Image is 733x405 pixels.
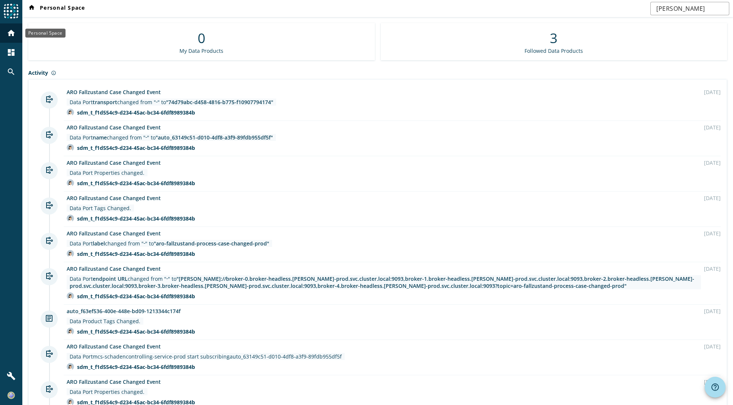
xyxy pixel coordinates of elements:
div: [DATE] [704,195,721,202]
div: sdm_t_f1d554c9-d234-45ac-bc34-6fdf8989384b [77,215,195,222]
div: Followed Data Products [525,47,583,54]
div: Data Port Properties changed. [70,169,144,176]
span: Personal Space [27,4,85,13]
mat-icon: dashboard [7,48,16,57]
div: Data Product Tags Changed. [70,318,140,325]
a: ARO Fallzustand Case Changed Event [67,159,161,166]
span: "74d79abc-d458-4816-b775-f10907794174" [166,99,273,106]
img: avatar [67,250,74,257]
div: Data Port changed from " " to [70,275,698,289]
div: Data Port Properties changed. [70,388,144,395]
div: Activity [28,69,727,76]
div: sdm_t_f1d554c9-d234-45ac-bc34-6fdf8989384b [77,363,195,370]
span: "[PERSON_NAME]://broker-0.broker-headless.[PERSON_NAME]-prod.svc.cluster.local:9093,broker-1.brok... [70,275,694,289]
img: avatar [67,292,74,300]
div: [DATE] [704,230,721,237]
div: Data Port auto_63149c51-d010-4df8-a3f9-89fdb955df5f [70,353,342,360]
a: ARO Fallzustand Case Changed Event [67,195,161,202]
img: avatar [67,144,74,151]
a: auto_f63ef536-400e-448e-bd09-1213344c174f [67,308,181,315]
div: Data Port changed from " " to [70,134,273,141]
img: b1f4ccba21e00662a6f274696d39e437 [7,392,15,399]
img: avatar [67,109,74,116]
div: sdm_t_f1d554c9-d234-45ac-bc34-6fdf8989384b [77,144,195,151]
img: spoud-logo.svg [4,4,19,19]
div: sdm_t_f1d554c9-d234-45ac-bc34-6fdf8989384b [77,180,195,187]
span: "aro-fallzustand-process-case-changed-prod" [154,240,269,247]
div: [DATE] [704,308,721,315]
span: label [93,240,105,247]
img: avatar [67,179,74,187]
mat-icon: home [7,29,16,38]
div: 3 [550,29,558,47]
a: ARO Fallzustand Case Changed Event [67,343,161,350]
div: My Data Products [179,47,223,54]
span: transport [93,99,117,106]
span: mcs-schadencontrolling-service-prod start subscribing [93,353,230,360]
img: avatar [67,363,74,370]
mat-icon: info_outline [51,70,56,75]
div: [DATE] [704,159,721,166]
div: sdm_t_f1d554c9-d234-45ac-bc34-6fdf8989384b [77,250,195,257]
a: ARO Fallzustand Case Changed Event [67,230,161,237]
span: "auto_63149c51-d010-4df8-a3f9-89fdb955df5f" [156,134,273,141]
div: sdm_t_f1d554c9-d234-45ac-bc34-6fdf8989384b [77,328,195,335]
img: avatar [67,215,74,222]
div: Personal Space [25,29,66,38]
div: [DATE] [704,378,721,385]
div: [DATE] [704,89,721,96]
mat-icon: home [27,4,36,13]
a: ARO Fallzustand Case Changed Event [67,378,161,385]
button: Personal Space [24,2,88,15]
div: Data Port changed from " " to [70,240,269,247]
span: endpoint URL [93,275,128,282]
div: Data Port changed from " " to [70,99,273,106]
mat-icon: search [7,67,16,76]
a: ARO Fallzustand Case Changed Event [67,265,161,272]
img: avatar [67,328,74,335]
a: ARO Fallzustand Case Changed Event [67,89,161,96]
div: Data Port Tags Changed. [70,205,131,212]
span: name [93,134,107,141]
a: ARO Fallzustand Case Changed Event [67,124,161,131]
mat-icon: build [7,372,16,380]
div: [DATE] [704,265,721,272]
div: [DATE] [704,124,721,131]
div: sdm_t_f1d554c9-d234-45ac-bc34-6fdf8989384b [77,109,195,116]
mat-icon: help_outline [711,383,720,392]
div: 0 [198,29,205,47]
div: sdm_t_f1d554c9-d234-45ac-bc34-6fdf8989384b [77,293,195,300]
div: [DATE] [704,343,721,350]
